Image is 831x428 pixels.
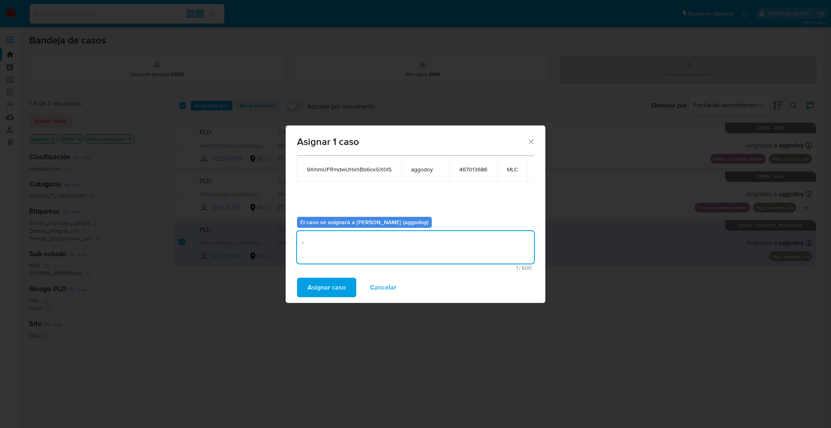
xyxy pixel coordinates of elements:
[411,166,440,173] span: aggodoy
[297,231,534,264] textarea: ,
[286,125,545,303] div: assign-modal
[299,265,532,270] span: Máximo 500 caracteres
[307,166,392,173] span: 9XmmUFRmdwUHxhBb6oxGX0IS
[300,218,428,226] b: El caso se asignará a [PERSON_NAME] (aggodoy)
[297,278,356,297] button: Asignar caso
[297,137,527,147] span: Asignar 1 caso
[527,138,534,145] button: Cerrar ventana
[507,166,518,173] span: MLC
[360,278,407,297] button: Cancelar
[459,166,487,173] span: 467013686
[308,279,346,296] span: Asignar caso
[370,279,396,296] span: Cancelar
